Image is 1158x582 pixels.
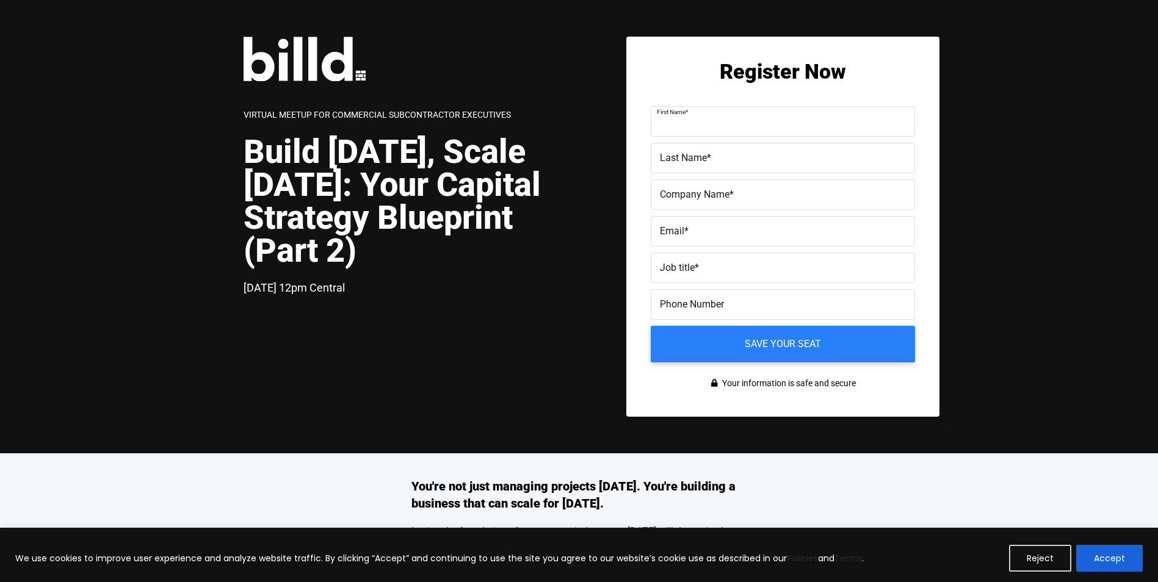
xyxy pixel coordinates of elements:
span: Last Name [660,152,707,163]
h2: Register Now [651,61,915,82]
button: Reject [1009,545,1071,572]
h1: Build [DATE], Scale [DATE]: Your Capital Strategy Blueprint (Part 2) [244,135,579,267]
a: Policies [787,552,818,564]
p: Laying the foundation of a strong capital strategy [DATE] will determine how far your business ca... [411,524,747,568]
span: First Name [657,109,686,115]
a: Terms [834,552,862,564]
span: [DATE] 12pm Central [244,281,345,294]
span: Virtual Meetup for Commercial Subcontractor Executives [244,110,511,120]
input: Save your seat [651,326,915,362]
p: We use cookies to improve user experience and analyze website traffic. By clicking “Accept” and c... [15,551,864,566]
span: Job title [660,262,695,273]
h3: You're not just managing projects [DATE]. You're building a business that can scale for [DATE]. [411,478,747,512]
span: Email [660,225,684,237]
span: Your information is safe and secure [719,375,856,392]
span: Phone Number [660,298,724,310]
span: Company Name [660,189,729,200]
button: Accept [1076,545,1143,572]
